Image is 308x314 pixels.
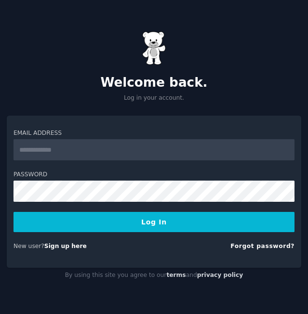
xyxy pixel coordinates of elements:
span: New user? [13,243,44,249]
a: privacy policy [197,272,243,278]
a: Sign up here [44,243,87,249]
button: Log In [13,212,295,232]
label: Password [13,170,295,179]
img: Gummy Bear [142,31,166,65]
a: terms [166,272,186,278]
a: Forgot password? [230,243,295,249]
label: Email Address [13,129,295,138]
